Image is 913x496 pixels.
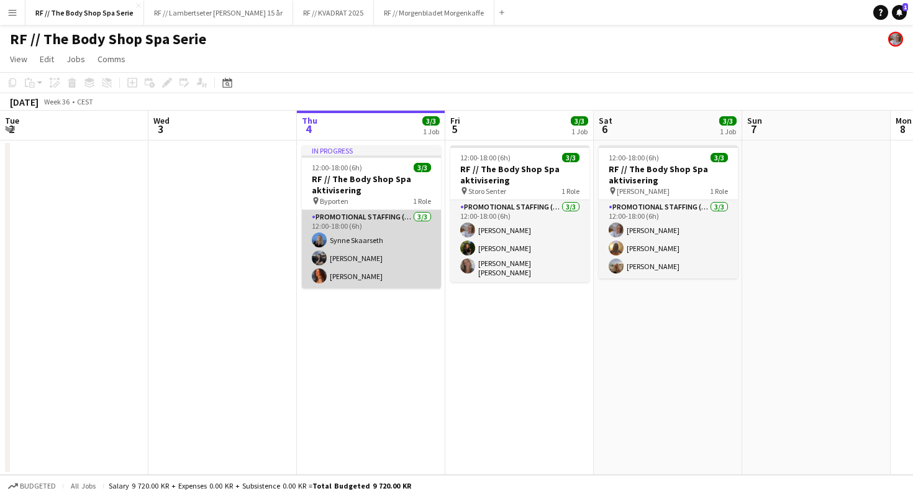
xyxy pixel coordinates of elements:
a: View [5,51,32,67]
span: 3/3 [711,153,728,162]
span: 1 Role [561,186,579,196]
span: 3/3 [414,163,431,172]
a: 1 [892,5,907,20]
span: 8 [894,122,912,136]
a: Comms [93,51,130,67]
span: Fri [450,115,460,126]
span: Sat [599,115,612,126]
span: Wed [153,115,170,126]
span: Total Budgeted 9 720.00 KR [312,481,411,490]
span: 5 [448,122,460,136]
span: Byporten [320,196,348,206]
span: Mon [896,115,912,126]
span: 2 [3,122,19,136]
app-user-avatar: Tina Raugstad [888,32,903,47]
span: Storo Senter [468,186,506,196]
span: [PERSON_NAME] [617,186,670,196]
span: Comms [98,53,125,65]
span: 4 [300,122,317,136]
span: 12:00-18:00 (6h) [609,153,659,162]
span: 12:00-18:00 (6h) [312,163,362,172]
span: 7 [745,122,762,136]
span: 3/3 [719,116,737,126]
span: 3/3 [422,116,440,126]
h3: RF // The Body Shop Spa aktivisering [599,163,738,186]
span: 12:00-18:00 (6h) [460,153,511,162]
div: Salary 9 720.00 KR + Expenses 0.00 KR + Subsistence 0.00 KR = [109,481,411,490]
div: 1 Job [571,127,588,136]
button: RF // Lambertseter [PERSON_NAME] 15 år [144,1,293,25]
app-card-role: Promotional Staffing (Promotional Staff)3/312:00-18:00 (6h)[PERSON_NAME][PERSON_NAME][PERSON_NAME] [599,200,738,278]
button: Budgeted [6,479,58,493]
app-job-card: In progress12:00-18:00 (6h)3/3RF // The Body Shop Spa aktivisering Byporten1 RolePromotional Staf... [302,145,441,288]
h3: RF // The Body Shop Spa aktivisering [450,163,589,186]
span: 6 [597,122,612,136]
div: In progress [302,145,441,155]
span: Budgeted [20,482,56,490]
button: RF // The Body Shop Spa Serie [25,1,144,25]
a: Jobs [61,51,90,67]
app-job-card: 12:00-18:00 (6h)3/3RF // The Body Shop Spa aktivisering Storo Senter1 RolePromotional Staffing (P... [450,145,589,282]
span: 3/3 [571,116,588,126]
span: 1 Role [710,186,728,196]
span: 1 Role [413,196,431,206]
span: Tue [5,115,19,126]
span: 1 [902,3,908,11]
span: Sun [747,115,762,126]
span: Week 36 [41,97,72,106]
span: 3/3 [562,153,579,162]
app-card-role: Promotional Staffing (Promotional Staff)3/312:00-18:00 (6h)[PERSON_NAME][PERSON_NAME][PERSON_NAME... [450,200,589,282]
div: [DATE] [10,96,39,108]
button: RF // KVADRAT 2025 [293,1,374,25]
span: 3 [152,122,170,136]
span: Jobs [66,53,85,65]
button: RF // Morgenbladet Morgenkaffe [374,1,494,25]
span: Thu [302,115,317,126]
app-card-role: Promotional Staffing (Promotional Staff)3/312:00-18:00 (6h)Synne Skaarseth[PERSON_NAME][PERSON_NAME] [302,210,441,288]
div: 1 Job [720,127,736,136]
div: 1 Job [423,127,439,136]
div: CEST [77,97,93,106]
h3: RF // The Body Shop Spa aktivisering [302,173,441,196]
span: Edit [40,53,54,65]
a: Edit [35,51,59,67]
h1: RF // The Body Shop Spa Serie [10,30,206,48]
span: All jobs [68,481,98,490]
span: View [10,53,27,65]
app-job-card: 12:00-18:00 (6h)3/3RF // The Body Shop Spa aktivisering [PERSON_NAME]1 RolePromotional Staffing (... [599,145,738,278]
